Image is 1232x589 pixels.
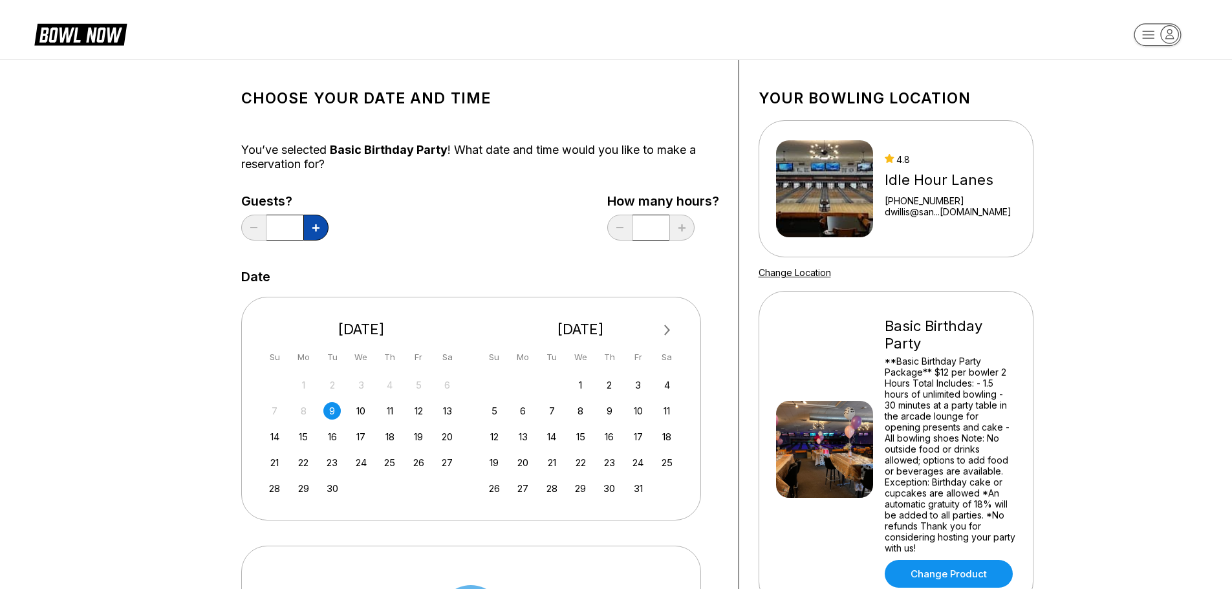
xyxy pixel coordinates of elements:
[323,402,341,420] div: Choose Tuesday, September 9th, 2025
[381,376,398,394] div: Not available Thursday, September 4th, 2025
[266,428,283,445] div: Choose Sunday, September 14th, 2025
[438,376,456,394] div: Not available Saturday, September 6th, 2025
[601,348,618,366] div: Th
[295,348,312,366] div: Mo
[438,454,456,471] div: Choose Saturday, September 27th, 2025
[572,480,589,497] div: Choose Wednesday, October 29th, 2025
[601,428,618,445] div: Choose Thursday, October 16th, 2025
[295,454,312,471] div: Choose Monday, September 22nd, 2025
[776,401,873,498] img: Basic Birthday Party
[885,317,1016,352] div: Basic Birthday Party
[241,194,329,208] label: Guests?
[323,376,341,394] div: Not available Tuesday, September 2nd, 2025
[410,428,427,445] div: Choose Friday, September 19th, 2025
[241,89,719,107] h1: Choose your Date and time
[629,348,647,366] div: Fr
[352,376,370,394] div: Not available Wednesday, September 3rd, 2025
[601,376,618,394] div: Choose Thursday, October 2nd, 2025
[410,348,427,366] div: Fr
[572,376,589,394] div: Choose Wednesday, October 1st, 2025
[885,356,1016,553] div: **Basic Birthday Party Package** $12 per bowler 2 Hours Total Includes: - 1.5 hours of unlimited ...
[295,428,312,445] div: Choose Monday, September 15th, 2025
[629,376,647,394] div: Choose Friday, October 3rd, 2025
[330,143,448,156] span: Basic Birthday Party
[410,402,427,420] div: Choose Friday, September 12th, 2025
[410,454,427,471] div: Choose Friday, September 26th, 2025
[572,348,589,366] div: We
[885,154,1011,165] div: 4.8
[543,348,561,366] div: Tu
[381,348,398,366] div: Th
[607,194,719,208] label: How many hours?
[629,428,647,445] div: Choose Friday, October 17th, 2025
[295,402,312,420] div: Not available Monday, September 8th, 2025
[323,428,341,445] div: Choose Tuesday, September 16th, 2025
[658,428,676,445] div: Choose Saturday, October 18th, 2025
[261,321,462,338] div: [DATE]
[486,454,503,471] div: Choose Sunday, October 19th, 2025
[657,320,678,341] button: Next Month
[265,375,459,497] div: month 2025-09
[323,454,341,471] div: Choose Tuesday, September 23rd, 2025
[543,454,561,471] div: Choose Tuesday, October 21st, 2025
[486,348,503,366] div: Su
[438,428,456,445] div: Choose Saturday, September 20th, 2025
[481,321,681,338] div: [DATE]
[658,376,676,394] div: Choose Saturday, October 4th, 2025
[601,480,618,497] div: Choose Thursday, October 30th, 2025
[381,454,398,471] div: Choose Thursday, September 25th, 2025
[352,454,370,471] div: Choose Wednesday, September 24th, 2025
[438,402,456,420] div: Choose Saturday, September 13th, 2025
[572,402,589,420] div: Choose Wednesday, October 8th, 2025
[629,402,647,420] div: Choose Friday, October 10th, 2025
[486,402,503,420] div: Choose Sunday, October 5th, 2025
[658,454,676,471] div: Choose Saturday, October 25th, 2025
[295,376,312,394] div: Not available Monday, September 1st, 2025
[266,348,283,366] div: Su
[410,376,427,394] div: Not available Friday, September 5th, 2025
[486,428,503,445] div: Choose Sunday, October 12th, 2025
[629,454,647,471] div: Choose Friday, October 24th, 2025
[601,454,618,471] div: Choose Thursday, October 23rd, 2025
[885,195,1011,206] div: [PHONE_NUMBER]
[266,454,283,471] div: Choose Sunday, September 21st, 2025
[885,171,1011,189] div: Idle Hour Lanes
[486,480,503,497] div: Choose Sunday, October 26th, 2025
[484,375,678,497] div: month 2025-10
[514,402,532,420] div: Choose Monday, October 6th, 2025
[241,270,270,284] label: Date
[658,348,676,366] div: Sa
[381,402,398,420] div: Choose Thursday, September 11th, 2025
[241,143,719,171] div: You’ve selected ! What date and time would you like to make a reservation for?
[438,348,456,366] div: Sa
[266,402,283,420] div: Not available Sunday, September 7th, 2025
[514,428,532,445] div: Choose Monday, October 13th, 2025
[266,480,283,497] div: Choose Sunday, September 28th, 2025
[543,402,561,420] div: Choose Tuesday, October 7th, 2025
[885,560,1013,588] a: Change Product
[514,348,532,366] div: Mo
[295,480,312,497] div: Choose Monday, September 29th, 2025
[629,480,647,497] div: Choose Friday, October 31st, 2025
[601,402,618,420] div: Choose Thursday, October 9th, 2025
[323,480,341,497] div: Choose Tuesday, September 30th, 2025
[514,454,532,471] div: Choose Monday, October 20th, 2025
[352,428,370,445] div: Choose Wednesday, September 17th, 2025
[776,140,873,237] img: Idle Hour Lanes
[572,428,589,445] div: Choose Wednesday, October 15th, 2025
[352,348,370,366] div: We
[759,89,1033,107] h1: Your bowling location
[658,402,676,420] div: Choose Saturday, October 11th, 2025
[885,206,1011,217] a: dwillis@san...[DOMAIN_NAME]
[352,402,370,420] div: Choose Wednesday, September 10th, 2025
[543,428,561,445] div: Choose Tuesday, October 14th, 2025
[514,480,532,497] div: Choose Monday, October 27th, 2025
[381,428,398,445] div: Choose Thursday, September 18th, 2025
[323,348,341,366] div: Tu
[759,267,831,278] a: Change Location
[543,480,561,497] div: Choose Tuesday, October 28th, 2025
[572,454,589,471] div: Choose Wednesday, October 22nd, 2025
